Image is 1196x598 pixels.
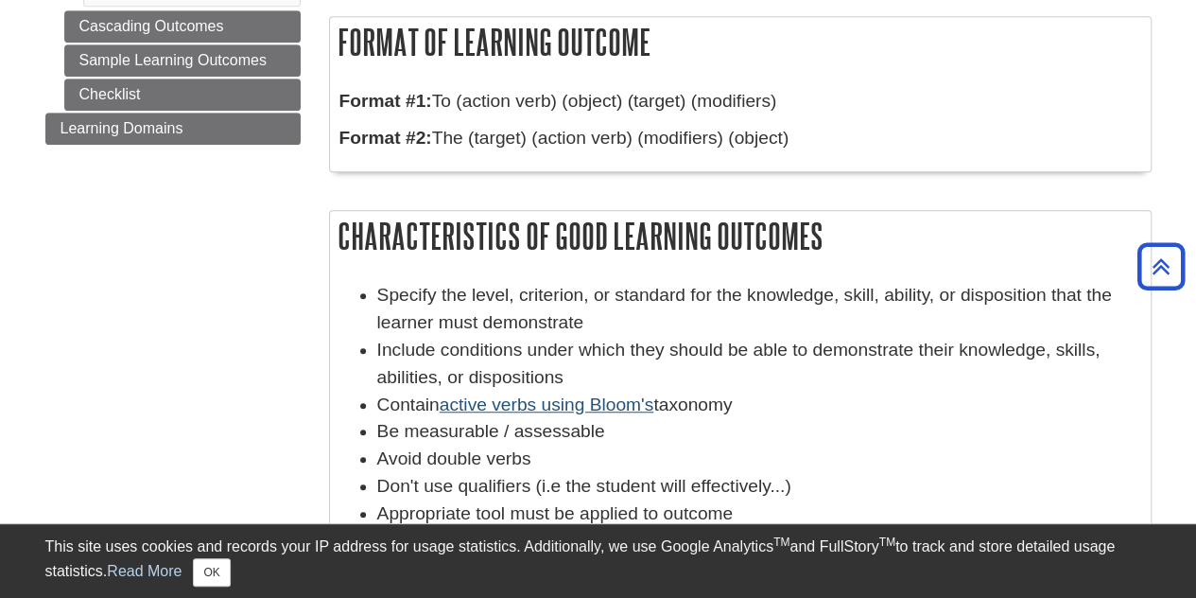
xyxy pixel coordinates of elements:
a: Learning Domains [45,113,301,145]
li: Don't use qualifiers (i.e the student will effectively...) [377,473,1141,501]
button: Close [193,558,230,587]
a: Checklist [64,79,301,111]
sup: TM [773,536,789,549]
h2: Format of Learning Outcome [330,17,1151,67]
li: Specify the level, criterion, or standard for the knowledge, skill, ability, or disposition that ... [377,282,1141,337]
sup: TM [879,536,895,549]
li: Contain taxonomy [377,392,1141,419]
a: Cascading Outcomes [64,10,301,43]
li: Avoid double verbs [377,446,1141,473]
strong: Format #1: [339,91,432,111]
a: Back to Top [1131,254,1191,279]
strong: Format #2: [339,128,432,148]
a: Read More [107,563,182,579]
h2: Characteristics of Good Learning Outcomes [330,211,1151,261]
a: active verbs using Bloom's [440,395,654,414]
span: Learning Domains [61,120,183,136]
li: Include conditions under which they should be able to demonstrate their knowledge, skills, abilit... [377,337,1141,392]
p: To (action verb) (object) (target) (modifiers) [339,88,1141,115]
div: This site uses cookies and records your IP address for usage statistics. Additionally, we use Goo... [45,536,1152,587]
a: Sample Learning Outcomes [64,44,301,77]
li: Be measurable / assessable [377,418,1141,446]
p: The (target) (action verb) (modifiers) (object) [339,125,1141,152]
